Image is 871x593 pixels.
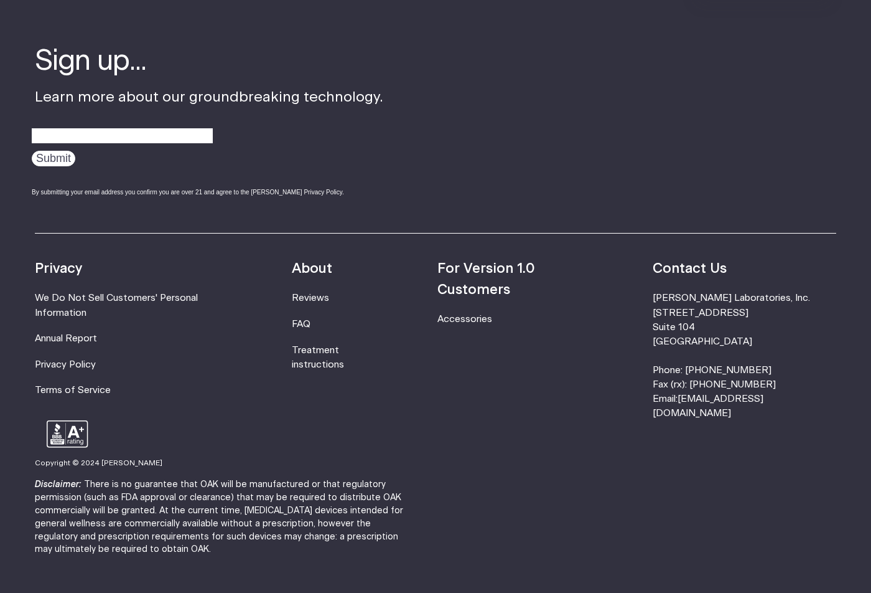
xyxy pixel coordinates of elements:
a: Privacy Policy [35,360,96,369]
p: There is no guarantee that OAK will be manufactured or that regulatory permission (such as FDA ap... [35,478,416,556]
small: Copyright © 2024 [PERSON_NAME] [35,460,162,467]
a: [EMAIL_ADDRESS][DOMAIN_NAME] [653,394,763,418]
strong: For Version 1.0 Customers [437,262,535,296]
a: Terms of Service [35,386,111,395]
a: Treatment instructions [292,346,344,369]
a: Annual Report [35,334,97,343]
h4: Sign up... [35,42,383,81]
a: Accessories [437,315,492,324]
strong: Disclaimer: [35,480,82,489]
div: By submitting your email address you confirm you are over 21 and agree to the [PERSON_NAME] Priva... [32,187,383,197]
div: Learn more about our groundbreaking technology. [35,42,383,209]
strong: About [292,262,332,275]
input: Submit [32,151,75,166]
a: We Do Not Sell Customers' Personal Information [35,293,198,317]
strong: Privacy [35,262,82,275]
a: FAQ [292,320,310,329]
a: Reviews [292,293,329,303]
li: [PERSON_NAME] Laboratories, Inc. [STREET_ADDRESS] Suite 104 [GEOGRAPHIC_DATA] Phone: [PHONE_NUMBE... [653,291,836,420]
strong: Contact Us [653,262,727,275]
